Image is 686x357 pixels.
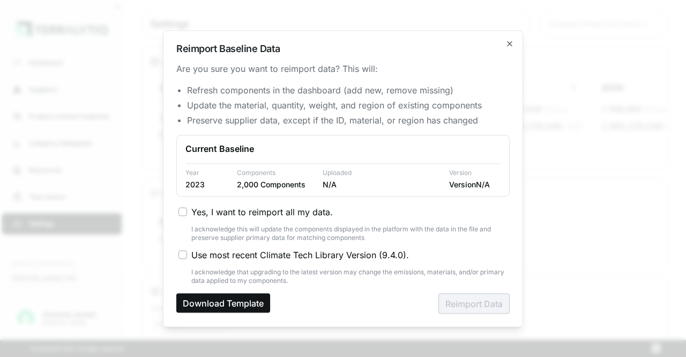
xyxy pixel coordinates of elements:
[178,250,187,259] button: Use most recent Climate Tech Library Version (9.4.0).
[237,168,314,177] div: Components
[191,224,510,242] div: I acknowledge this will update the components displayed in the platform with the data in the file...
[187,98,510,111] li: Update the material, quantity, weight, and region of existing components
[178,207,187,216] button: Yes, I want to reimport all my data.
[449,179,501,190] div: Version N/A
[449,168,501,177] div: Version
[176,62,510,75] div: Are you sure you want to reimport data? This will:
[185,179,228,190] div: 2023
[323,179,441,190] div: N/A
[176,293,270,314] a: Download Template
[323,168,441,177] div: Uploaded
[237,179,314,190] div: 2,000 Components
[176,43,510,53] h2: Reimport Baseline Data
[191,248,409,261] span: Use most recent Climate Tech Library Version ( 9.4.0 ).
[185,168,228,177] div: Year
[187,83,510,96] li: Refresh components in the dashboard (add new, remove missing)
[191,205,333,218] span: Yes, I want to reimport all my data.
[185,142,501,155] div: Current Baseline
[187,113,510,126] li: Preserve supplier data, except if the ID, material, or region has changed
[176,293,270,312] button: Download Template
[191,267,510,285] div: I acknowledge that upgrading to the latest version may change the emissions, materials, and/or pr...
